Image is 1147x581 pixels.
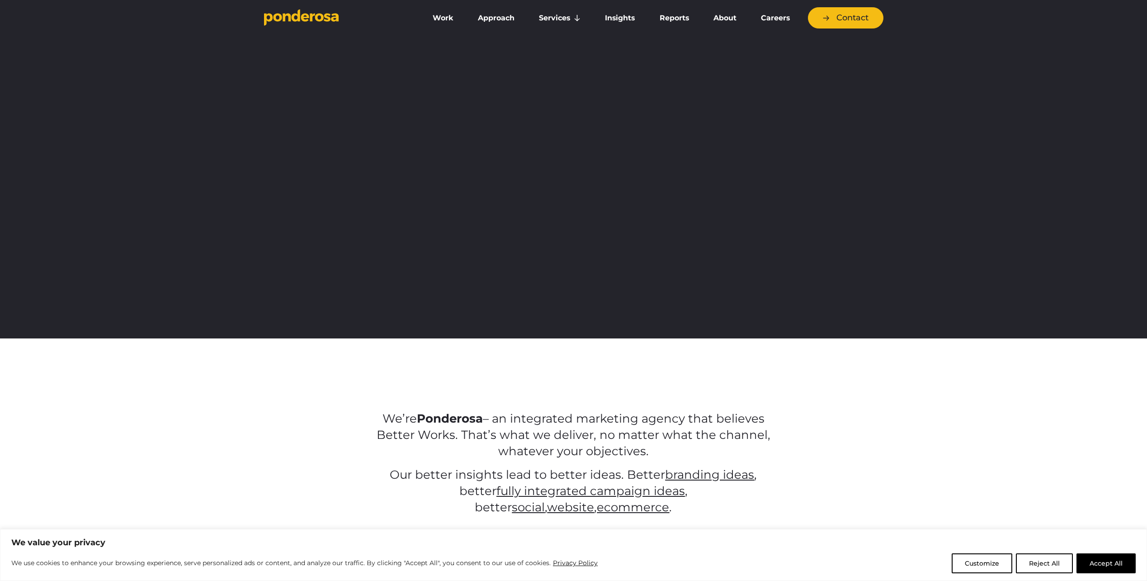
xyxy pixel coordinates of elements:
a: Insights [595,9,645,28]
button: Customize [952,553,1012,573]
a: ecommerce [597,500,669,514]
p: We value your privacy [11,537,1136,548]
button: Reject All [1016,553,1073,573]
a: Go to homepage [264,9,409,27]
p: We use cookies to enhance your browsing experience, serve personalized ads or content, and analyz... [11,557,598,568]
a: Work [422,9,464,28]
a: Contact [808,7,883,29]
a: About [703,9,747,28]
a: Services [529,9,591,28]
button: Accept All [1076,553,1136,573]
a: Approach [467,9,525,28]
a: fully integrated campaign ideas [496,484,685,498]
a: branding ideas [665,467,754,482]
p: We’re – an integrated marketing agency that believes Better Works. That’s what we deliver, no mat... [369,411,778,460]
p: Our better insights lead to better ideas. Better , better , better , , . [369,467,778,516]
a: social [512,500,545,514]
a: Careers [751,9,800,28]
a: Reports [649,9,699,28]
a: Privacy Policy [552,557,598,568]
a: website [547,500,594,514]
strong: Ponderosa [417,411,483,426]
